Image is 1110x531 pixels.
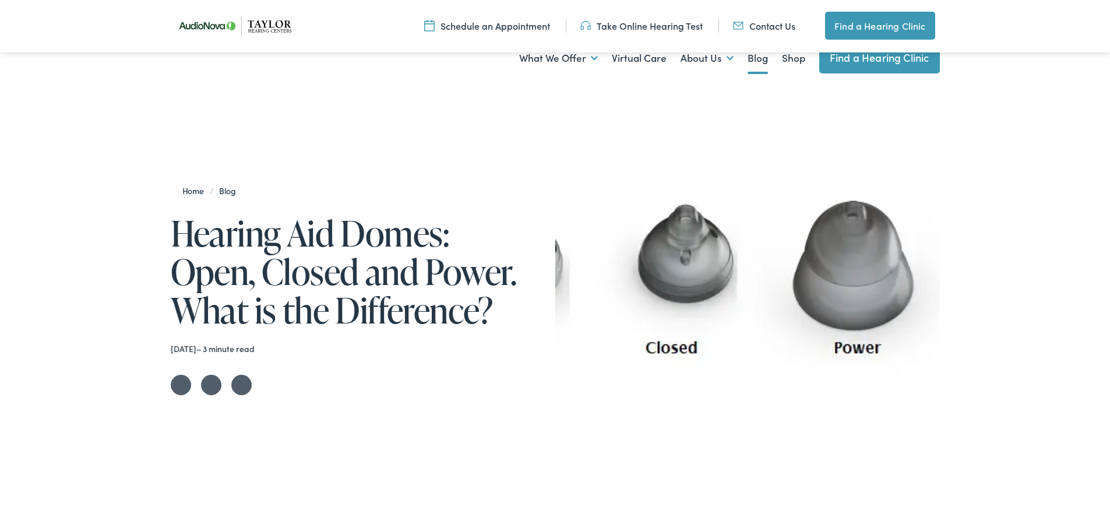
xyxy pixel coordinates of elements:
[182,185,210,196] a: Home
[748,37,768,80] a: Blog
[171,343,196,354] time: [DATE]
[424,19,435,32] img: utility icon
[733,19,743,32] img: utility icon
[733,19,795,32] a: Contact Us
[519,37,598,80] a: What We Offer
[182,185,242,196] span: /
[171,344,524,354] div: – 3 minute read
[424,19,550,32] a: Schedule an Appointment
[171,375,191,395] a: Share on Twitter
[580,19,591,32] img: utility icon
[213,185,241,196] a: Blog
[612,37,667,80] a: Virtual Care
[819,42,940,73] a: Find a Hearing Clinic
[825,12,935,40] a: Find a Hearing Clinic
[681,37,734,80] a: About Us
[201,375,221,395] a: Share on Facebook
[171,214,524,329] h1: Hearing Aid Domes: Open, Closed and Power. What is the Difference?
[231,375,252,395] a: Share on LinkedIn
[580,19,703,32] a: Take Online Hearing Test
[555,135,940,520] img: Mixed group domes
[782,37,805,80] a: Shop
